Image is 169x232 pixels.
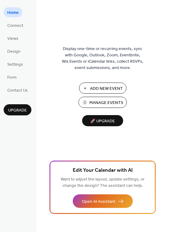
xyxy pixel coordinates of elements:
[4,59,27,69] a: Settings
[7,74,17,81] span: Form
[89,100,123,106] span: Manage Events
[7,10,19,16] span: Home
[86,117,120,125] span: 🚀 Upgrade
[73,194,133,208] button: Open AI Assistant
[7,61,23,68] span: Settings
[4,7,22,17] a: Home
[79,83,126,94] button: Add New Event
[78,97,127,108] button: Manage Events
[7,49,21,55] span: Design
[8,107,27,114] span: Upgrade
[82,199,115,205] span: Open AI Assistant
[7,36,18,42] span: Views
[90,86,123,92] span: Add New Event
[62,46,143,71] span: Display one-time or recurring events, sync with Google, Outlook, Zoom, Eventbrite, Wix Events or ...
[4,20,27,30] a: Connect
[73,166,133,175] span: Edit Your Calendar with AI
[4,104,31,115] button: Upgrade
[7,87,28,94] span: Contact Us
[82,115,123,126] button: 🚀 Upgrade
[4,46,24,56] a: Design
[4,72,20,82] a: Form
[4,33,22,43] a: Views
[7,23,23,29] span: Connect
[4,85,31,95] a: Contact Us
[61,175,145,190] span: Want to adjust the layout, update settings, or change the design? The assistant can help.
